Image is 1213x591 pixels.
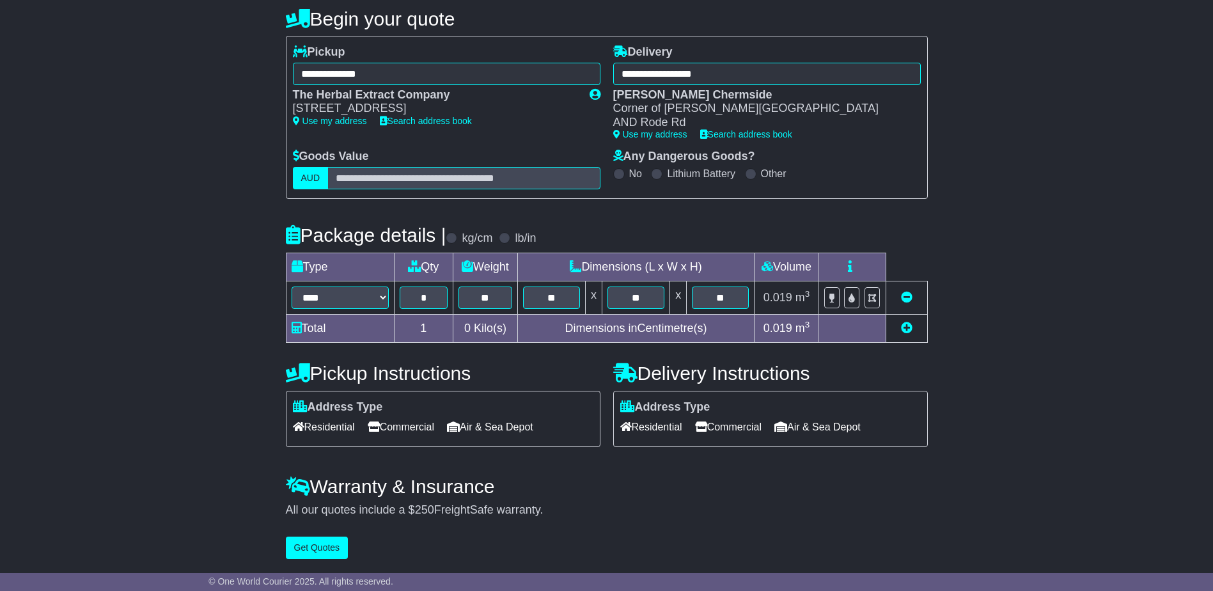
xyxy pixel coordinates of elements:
span: Commercial [695,417,762,437]
td: Qty [394,253,453,281]
label: Pickup [293,45,345,59]
td: 1 [394,314,453,342]
div: [STREET_ADDRESS] [293,102,577,116]
span: 0 [464,322,471,335]
label: Address Type [293,400,383,414]
label: Address Type [620,400,710,414]
label: No [629,168,642,180]
span: 0.019 [763,322,792,335]
h4: Delivery Instructions [613,363,928,384]
span: Residential [620,417,682,437]
label: Delivery [613,45,673,59]
sup: 3 [805,320,810,329]
a: Search address book [700,129,792,139]
span: Residential [293,417,355,437]
a: Use my address [613,129,687,139]
span: Air & Sea Depot [774,417,861,437]
span: 250 [415,503,434,516]
label: Other [761,168,786,180]
span: 0.019 [763,291,792,304]
label: Any Dangerous Goods? [613,150,755,164]
td: x [670,281,687,314]
td: Dimensions in Centimetre(s) [517,314,755,342]
h4: Begin your quote [286,8,928,29]
h4: Package details | [286,225,446,246]
span: m [795,291,810,304]
a: Add new item [901,322,912,335]
a: Remove this item [901,291,912,304]
div: Corner of [PERSON_NAME][GEOGRAPHIC_DATA] [613,102,908,116]
td: Dimensions (L x W x H) [517,253,755,281]
td: Total [286,314,394,342]
button: Get Quotes [286,537,348,559]
label: Lithium Battery [667,168,735,180]
label: AUD [293,167,329,189]
div: [PERSON_NAME] Chermside [613,88,908,102]
label: Goods Value [293,150,369,164]
div: The Herbal Extract Company [293,88,577,102]
sup: 3 [805,289,810,299]
span: Commercial [368,417,434,437]
h4: Pickup Instructions [286,363,600,384]
td: x [585,281,602,314]
td: Weight [453,253,518,281]
span: m [795,322,810,335]
span: Air & Sea Depot [447,417,533,437]
div: All our quotes include a $ FreightSafe warranty. [286,503,928,517]
td: Type [286,253,394,281]
h4: Warranty & Insurance [286,476,928,497]
div: AND Rode Rd [613,116,908,130]
label: kg/cm [462,232,492,246]
label: lb/in [515,232,536,246]
span: © One World Courier 2025. All rights reserved. [208,576,393,587]
td: Volume [755,253,818,281]
a: Use my address [293,116,367,126]
td: Kilo(s) [453,314,518,342]
a: Search address book [380,116,472,126]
